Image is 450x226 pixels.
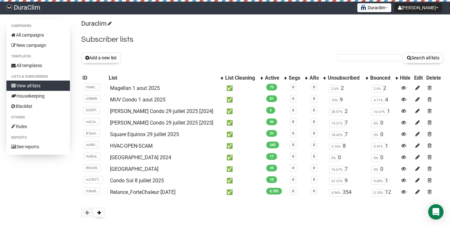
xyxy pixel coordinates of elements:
span: 5 [266,107,275,114]
span: 0% [371,166,380,173]
td: ✅ [224,94,264,106]
th: Bounced: No sort applied, activate to apply an ascending sort [369,74,399,83]
a: Duraclim [81,20,111,27]
th: Active: No sort applied, activate to apply an ascending sort [264,74,287,83]
span: 0% [329,154,338,162]
td: 2 [327,106,369,117]
td: ✅ [224,106,264,117]
a: 0 [313,154,315,159]
div: ID [82,75,106,81]
span: 16.67% [371,108,387,116]
a: 0 [292,131,294,135]
a: 0 [313,143,315,147]
span: 0% [371,131,380,139]
a: All templates [6,60,70,71]
a: 0 [313,120,315,124]
td: ✅ [224,129,264,140]
span: mZWZT.. [84,176,103,183]
td: ✅ [224,152,264,163]
a: Condo Sol 8 juillet 2025 [110,178,164,184]
td: ✅ [224,117,264,129]
span: 245 [266,142,279,148]
th: ID: No sort applied, sorting is disabled [81,74,107,83]
button: Search all lists [403,52,444,63]
button: Duraclim [357,3,391,12]
span: 2.6% [371,85,383,92]
a: 0 [313,166,315,170]
td: 1 [369,175,399,187]
span: HIaKL.. [84,83,100,91]
li: Lists & subscribers [6,73,70,81]
a: 0 [292,85,294,89]
span: 18.42% [329,131,345,139]
div: Bounced [370,75,393,81]
span: B7jw4.. [84,130,100,137]
div: Segs [289,75,301,81]
img: 1.png [361,5,366,10]
th: Hide: No sort applied, sorting is disabled [399,74,413,83]
td: ✅ [224,163,264,175]
a: [GEOGRAPHIC_DATA] [110,166,158,172]
td: ✅ [224,83,264,94]
div: ARs [310,75,320,81]
th: ARs: No sort applied, activate to apply an ascending sort [308,74,327,83]
a: 0 [292,178,294,182]
div: Hide [400,75,412,81]
span: 892XW.. [84,164,101,172]
a: 0 [313,85,315,89]
div: List [109,75,217,81]
a: 0 [313,97,315,101]
span: 35 [266,165,277,171]
td: ✅ [224,175,264,187]
a: 0 [292,97,294,101]
a: 0 [292,143,294,147]
td: 7 [327,129,369,140]
button: [PERSON_NAME] [395,3,442,12]
td: 0 [369,163,399,175]
a: Relance_ForteChaleur [DATE] [110,189,175,195]
a: 0 [313,189,315,193]
th: Delete: No sort applied, sorting is disabled [425,74,444,83]
a: HVAC-OPEN-SCAM [110,143,153,149]
span: 0% [371,120,380,127]
li: Campaigns [6,22,70,30]
a: Housekeeping [6,91,70,101]
span: 10% [329,97,340,104]
td: 8 [327,140,369,152]
span: 17 [266,153,277,160]
span: 9.09% [371,178,385,185]
a: 0 [313,108,315,112]
span: 75 [266,84,277,91]
td: 2 [327,83,369,94]
li: Reports [6,134,70,142]
a: View all lists [6,81,70,91]
li: Others [6,114,70,121]
a: 0 [292,108,294,112]
span: 10 [266,176,277,183]
span: 4.96% [329,189,343,196]
th: Segs: No sort applied, activate to apply an ascending sort [287,74,308,83]
span: 31 [266,130,277,137]
a: Square Equinox 29 juillet 2025 [110,131,179,137]
td: 354 [327,187,369,198]
span: 81 [266,95,277,102]
div: Active [265,75,281,81]
a: 0 [313,131,315,135]
td: 1 [369,106,399,117]
div: List Cleaning [225,75,257,81]
button: Add a new list [81,52,121,63]
span: 16.67% [329,166,345,173]
span: 2.6% [329,85,341,92]
span: tUNuB.. [84,187,100,195]
div: Unsubscribed [328,75,362,81]
div: Open Intercom Messenger [428,204,444,220]
th: Edit: No sort applied, sorting is disabled [413,74,425,83]
div: Edit [414,75,424,81]
td: ✅ [224,187,264,198]
th: List: No sort applied, activate to apply an ascending sort [107,74,224,83]
td: 0 [327,152,369,163]
td: 9 [327,175,369,187]
span: bV0FP.. [84,107,100,114]
a: See reports [6,142,70,152]
div: Delete [426,75,442,81]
